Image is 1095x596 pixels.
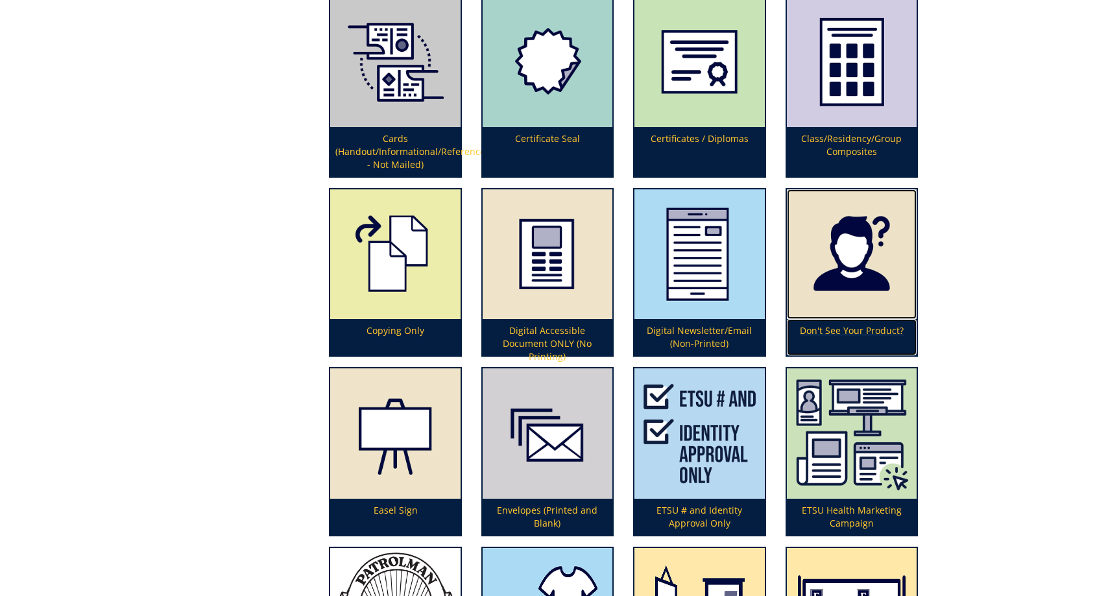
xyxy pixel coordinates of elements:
p: ETSU # and Identity Approval Only [634,499,764,535]
p: Digital Newsletter/Email (Non-Printed) [634,319,764,355]
img: etsu%20assignment-617843c1f3e4b8.13589178.png [634,368,764,498]
a: Envelopes (Printed and Blank) [483,368,612,534]
a: Digital Accessible Document ONLY (No Printing) [483,189,612,355]
a: ETSU Health Marketing Campaign [787,368,917,534]
p: Don't See Your Product? [787,319,917,355]
img: dont%20see-5aa6baf09686e9.98073190.png [787,189,917,319]
a: Don't See Your Product? [787,189,917,355]
a: Easel Sign [330,368,460,534]
p: ETSU Health Marketing Campaign [787,499,917,535]
img: copying-5a0f03feb07059.94806612.png [330,189,460,319]
img: digital-newsletter-594830bb2b9201.48727129.png [634,189,764,319]
img: easel-sign-5948317bbd7738.25572313.png [330,368,460,498]
img: clinic%20project-6078417515ab93.06286557.png [787,368,917,498]
img: eflyer-59838ae8965085.60431837.png [483,189,612,319]
p: Copying Only [330,319,460,355]
a: Copying Only [330,189,460,355]
p: Certificate Seal [483,127,612,176]
a: Digital Newsletter/Email (Non-Printed) [634,189,764,355]
p: Certificates / Diplomas [634,127,764,176]
p: Easel Sign [330,499,460,535]
p: Digital Accessible Document ONLY (No Printing) [483,319,612,355]
p: Envelopes (Printed and Blank) [483,499,612,535]
img: envelopes-(bulk-order)-594831b101c519.91017228.png [483,368,612,498]
p: Class/Residency/Group Composites [787,127,917,176]
a: ETSU # and Identity Approval Only [634,368,764,534]
p: Cards (Handout/Informational/Reference - Not Mailed) [330,127,460,176]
